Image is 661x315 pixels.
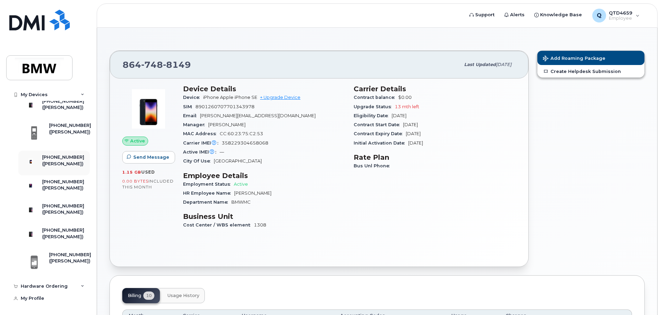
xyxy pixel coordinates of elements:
span: Eligibility Date [354,113,392,118]
span: [DATE] [496,62,511,67]
span: [GEOGRAPHIC_DATA] [214,158,262,164]
span: used [141,169,155,175]
span: 8901260707701343978 [195,104,255,109]
span: Active IMEI [183,149,220,155]
span: 13 mth left [395,104,419,109]
h3: Business Unit [183,212,345,221]
span: Send Message [133,154,169,160]
span: iPhone Apple iPhone SE [203,95,257,100]
span: Last updated [464,62,496,67]
span: Cost Center / WBS element [183,222,254,228]
h3: Rate Plan [354,153,516,161]
a: Create Helpdesk Submission [537,65,644,77]
span: Email [183,113,200,118]
span: 1308 [254,222,266,228]
span: [DATE] [392,113,406,118]
span: Bus Unl Phone [354,163,393,168]
span: SIM [183,104,195,109]
span: Active [130,138,145,144]
span: Active [234,182,248,187]
span: [PERSON_NAME] [234,191,271,196]
span: 358229304658068 [222,140,268,146]
h3: Carrier Details [354,85,516,93]
span: HR Employee Name [183,191,234,196]
a: + Upgrade Device [260,95,300,100]
img: image20231002-3703462-10zne2t.jpeg [128,88,169,130]
span: 8149 [163,59,191,70]
span: Add Roaming Package [543,56,605,62]
span: City Of Use [183,158,214,164]
span: — [220,149,224,155]
span: Device [183,95,203,100]
iframe: Messenger Launcher [631,285,656,310]
span: Employment Status [183,182,234,187]
span: Manager [183,122,208,127]
button: Send Message [122,151,175,164]
span: [PERSON_NAME] [208,122,246,127]
span: [DATE] [408,140,423,146]
h3: Device Details [183,85,345,93]
span: 0.00 Bytes [122,179,149,184]
span: Contract balance [354,95,398,100]
span: Contract Expiry Date [354,131,406,136]
span: MAC Address [183,131,220,136]
span: Department Name [183,200,231,205]
span: [PERSON_NAME][EMAIL_ADDRESS][DOMAIN_NAME] [200,113,316,118]
span: [DATE] [403,122,418,127]
span: Usage History [167,293,199,298]
span: CC:60:23:75:C2:53 [220,131,263,136]
span: Contract Start Date [354,122,403,127]
h3: Employee Details [183,172,345,180]
span: Initial Activation Date [354,140,408,146]
span: $0.00 [398,95,412,100]
span: 1.15 GB [122,170,141,175]
span: 748 [141,59,163,70]
span: [DATE] [406,131,421,136]
button: Add Roaming Package [537,51,644,65]
span: 864 [123,59,191,70]
span: BMWMC [231,200,251,205]
span: Upgrade Status [354,104,395,109]
span: Carrier IMEI [183,140,222,146]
